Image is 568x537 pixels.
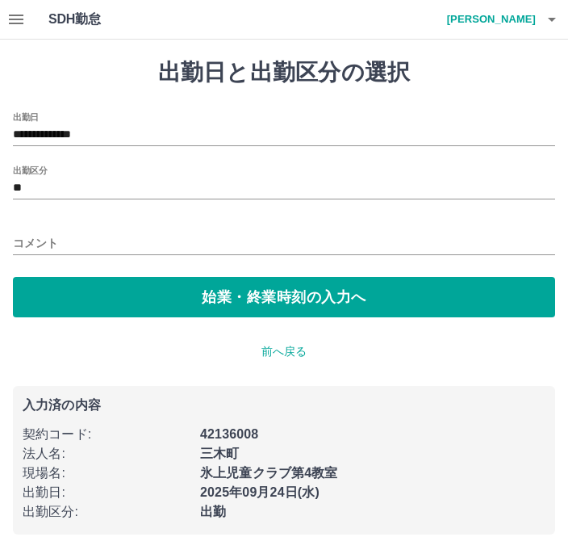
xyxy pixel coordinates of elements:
p: 入力済の内容 [23,399,545,412]
p: 法人名 : [23,444,190,464]
b: 42136008 [200,427,258,441]
p: 出勤日 : [23,483,190,502]
p: 前へ戻る [13,343,555,360]
p: 契約コード : [23,425,190,444]
button: 始業・終業時刻の入力へ [13,277,555,317]
b: 出勤 [200,505,226,518]
b: 三木町 [200,447,239,460]
b: 氷上児童クラブ第4教室 [200,466,338,480]
label: 出勤区分 [13,164,47,176]
b: 2025年09月24日(水) [200,485,319,499]
label: 出勤日 [13,111,39,123]
p: 出勤区分 : [23,502,190,522]
p: 現場名 : [23,464,190,483]
h1: 出勤日と出勤区分の選択 [13,59,555,86]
